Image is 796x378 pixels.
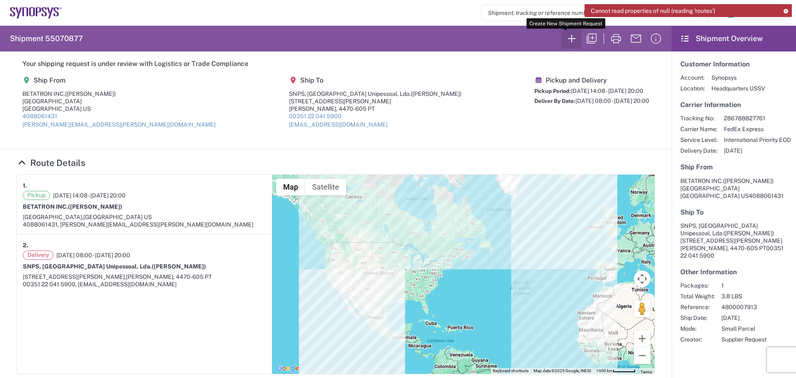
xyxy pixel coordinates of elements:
[10,34,83,44] h2: Shipment 55070877
[23,203,122,210] strong: BETATRON INC.
[22,121,216,128] a: [PERSON_NAME][EMAIL_ADDRESS][PERSON_NAME][DOMAIN_NAME]
[152,263,206,270] span: ([PERSON_NAME])
[23,263,206,270] strong: SNPS, [GEOGRAPHIC_DATA] Unipessoal, Lda.
[680,245,784,259] span: 00351 22 041 5900
[534,76,649,84] h5: Pickup and Delivery
[721,293,767,300] span: 3.8 LBS
[23,273,126,280] span: [STREET_ADDRESS][PERSON_NAME],
[680,303,715,311] span: Reference:
[305,179,346,195] button: Show satellite imagery
[83,214,152,220] span: [GEOGRAPHIC_DATA] US
[680,282,715,289] span: Packages:
[634,271,650,287] button: Map camera controls
[721,336,767,343] span: Supplier Request
[724,115,791,122] span: 286788827761
[680,268,787,276] h5: Other Information
[680,101,787,109] h5: Carrier Information
[482,5,696,21] input: Shipment, tracking or reference number
[721,325,767,332] span: Small Parcel
[680,115,717,122] span: Tracking No:
[289,113,342,119] a: 00351 22 041 5900
[23,280,266,288] div: 00351 22 041 5900, [EMAIL_ADDRESS][DOMAIN_NAME]
[274,363,301,374] a: Open this area in Google Maps (opens a new window)
[22,76,216,84] h5: Ship From
[680,85,705,92] span: Location:
[534,88,571,94] span: Pickup Period:
[680,293,715,300] span: Total Weight:
[634,300,650,317] button: Drag Pegman onto the map to open Street View
[65,90,116,97] span: ([PERSON_NAME])
[493,368,529,374] button: Keyboard shortcuts
[680,314,715,322] span: Ship Date:
[724,147,791,154] span: [DATE]
[680,222,787,259] address: [PERSON_NAME], 4470-605 PT
[534,98,575,104] span: Deliver By Date:
[680,60,787,68] h5: Customer Information
[711,85,765,92] span: Headquarters USSV
[672,26,796,51] header: Shipment Overview
[641,370,652,374] a: Terms
[23,214,83,220] span: [GEOGRAPHIC_DATA],
[749,193,784,199] span: 4088061431
[721,303,767,311] span: 4800007913
[68,203,122,210] span: ([PERSON_NAME])
[22,105,216,112] div: [GEOGRAPHIC_DATA] US
[23,240,28,251] strong: 2.
[276,179,305,195] button: Show street map
[23,221,266,228] div: 4088061431, [PERSON_NAME][EMAIL_ADDRESS][PERSON_NAME][DOMAIN_NAME]
[571,88,643,94] span: [DATE] 14:08 - [DATE] 20:00
[711,74,765,81] span: Synopsys
[591,7,715,15] span: Cannot read properties of null (reading 'routes')
[634,347,650,364] button: Zoom out
[596,368,613,373] span: 1000 km
[23,191,50,200] span: Pickup
[680,136,717,144] span: Service Level:
[17,158,85,168] a: Hide Details
[680,177,787,200] address: [GEOGRAPHIC_DATA] US
[724,125,791,133] span: FedEx Express
[22,60,649,68] h5: Your shipping request is under review with Logistics or Trade Compliance
[22,98,216,105] div: [GEOGRAPHIC_DATA]
[274,363,301,374] img: Google
[680,185,740,192] span: [GEOGRAPHIC_DATA]
[680,336,715,343] span: Creator:
[723,178,774,184] span: ([PERSON_NAME])
[22,113,57,119] a: 4088061431
[680,178,723,184] span: BETATRON INC.
[534,368,591,373] span: Map data ©2025 Google, INEGI
[56,251,130,259] span: [DATE] 08:00 - [DATE] 20:00
[721,314,767,322] span: [DATE]
[22,90,216,98] div: BETATRON INC.
[680,222,782,244] span: SNPS, [GEOGRAPHIC_DATA] Unipessoal, Lda. [STREET_ADDRESS][PERSON_NAME]
[680,125,717,133] span: Carrier Name:
[411,90,461,97] span: ([PERSON_NAME])
[680,208,787,216] h5: Ship To
[289,76,461,84] h5: Ship To
[575,98,649,104] span: [DATE] 08:00 - [DATE] 20:00
[289,121,388,128] a: [EMAIL_ADDRESS][DOMAIN_NAME]
[721,282,767,289] span: 1
[289,105,461,112] div: [PERSON_NAME], 4470-605 PT
[23,180,27,191] strong: 1.
[289,90,461,98] div: SNPS, [GEOGRAPHIC_DATA] Unipessoal, Lda.
[23,251,53,260] span: Delivery
[723,230,774,237] span: ([PERSON_NAME])
[680,163,787,171] h5: Ship From
[634,330,650,347] button: Zoom in
[126,273,212,280] span: [PERSON_NAME], 4470-605 PT
[680,325,715,332] span: Mode:
[289,98,461,105] div: [STREET_ADDRESS][PERSON_NAME]
[53,192,126,199] span: [DATE] 14:08 - [DATE] 20:00
[680,147,717,154] span: Delivery Date:
[680,74,705,81] span: Account:
[594,368,638,374] button: Map Scale: 1000 km per 51 pixels
[724,136,791,144] span: International Priority EOD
